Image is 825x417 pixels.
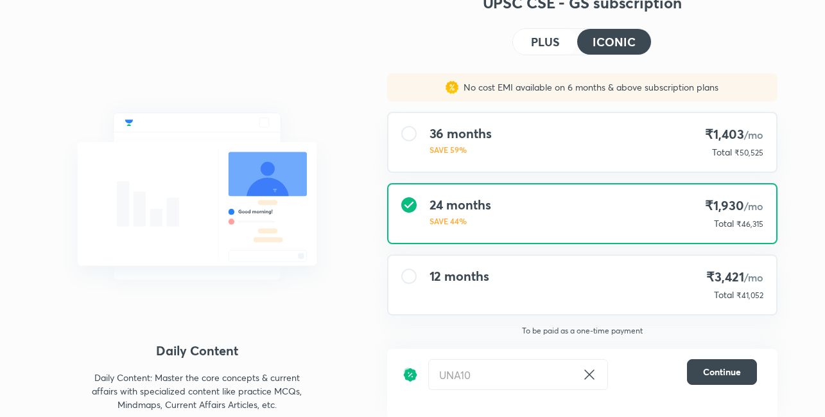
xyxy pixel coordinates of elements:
[377,326,788,336] p: To be paid as a one-time payment
[744,128,763,141] span: /mo
[736,219,763,229] span: ₹46,315
[85,371,309,411] p: Daily Content: Master the core concepts & current affairs with specialized content like practice ...
[705,126,763,143] h4: ₹1,403
[744,271,763,284] span: /mo
[593,36,635,48] h4: ICONIC
[714,217,734,230] p: Total
[531,36,559,48] h4: PLUS
[714,288,734,301] p: Total
[712,146,732,159] p: Total
[734,148,763,157] span: ₹50,525
[403,359,418,390] img: discount
[703,366,741,378] span: Continue
[577,29,650,55] button: ICONIC
[446,81,458,94] img: sales discount
[430,197,491,213] h4: 24 months
[48,341,346,360] h4: Daily Content
[706,269,763,286] h4: ₹3,421
[430,126,492,141] h4: 36 months
[430,215,491,227] p: SAVE 44%
[736,290,763,300] span: ₹41,052
[687,359,757,385] button: Continue
[458,81,718,94] p: No cost EMI available on 6 months & above subscription plans
[48,85,346,308] img: chat_with_educator_6cb3c64761.svg
[705,197,763,215] h4: ₹1,930
[513,29,577,55] button: PLUS
[430,144,492,155] p: SAVE 59%
[430,269,489,284] h4: 12 months
[429,360,577,390] input: Have a referral code?
[744,199,763,213] span: /mo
